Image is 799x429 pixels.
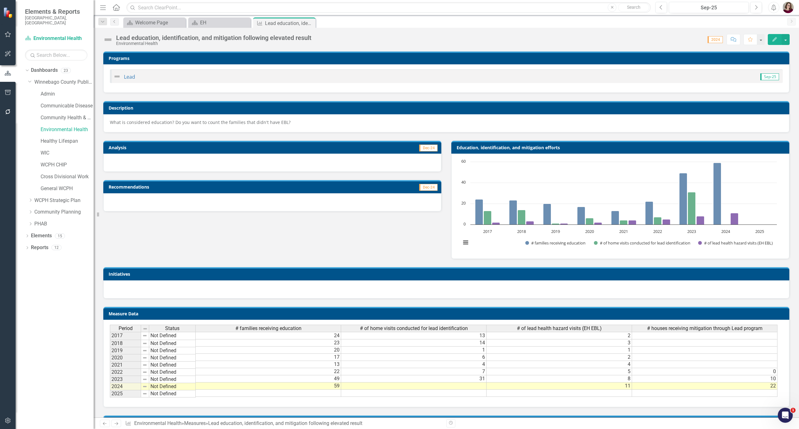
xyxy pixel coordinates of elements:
div: Welcome Page [135,19,184,27]
td: Not Defined [149,390,196,397]
path: 2022, 22. # families receiving education. [645,202,653,225]
path: 2024, 59. # families receiving education. [713,163,721,225]
img: Not Defined [103,35,113,45]
a: Cross Divisional Work [41,173,94,180]
td: 2 [487,332,632,339]
span: 1 [791,408,796,413]
path: 2023, 49. # families receiving education. [679,173,687,225]
text: 0 [463,221,466,227]
td: Not Defined [149,383,196,390]
h3: Description [109,106,786,110]
td: 2018 [110,340,141,347]
div: Environmental Health [116,41,311,46]
path: 2020, 17. # families receiving education. [577,207,585,225]
text: # families receiving education [531,240,586,246]
path: 2020, 6. # of home visits conducted for lead identification. [586,218,594,225]
path: 2022, 5. # of lead health hazard visits (EH EBL). [663,219,670,225]
div: Chart. Highcharts interactive chart. [458,159,783,252]
td: 0 [632,368,777,375]
input: Search Below... [25,50,87,61]
span: # of home visits conducted for lead identification [360,326,468,331]
a: WCPH Strategic Plan [34,197,94,204]
span: Dec-24 [419,184,438,191]
td: 22 [632,382,777,390]
a: Lead [124,73,135,80]
span: Sep-25 [760,73,779,80]
td: 5 [487,368,632,375]
a: WCPH CHIP [41,161,94,169]
h3: Initiatives [109,272,786,276]
div: EH [200,19,249,27]
button: Search [618,3,649,12]
a: Elements [31,232,52,239]
text: 2023 [687,229,696,234]
div: 23 [61,68,71,73]
td: 22 [196,368,341,375]
td: 4 [487,361,632,368]
div: Lead education, identification, and mitigation following elevated result [208,420,362,426]
text: 60 [461,158,466,164]
div: 15 [55,233,65,239]
img: Sarahjean Schluechtermann [782,2,794,13]
td: 4 [341,361,487,368]
img: 8DAGhfEEPCf229AAAAAElFTkSuQmCC [143,326,148,331]
text: 2020 [585,229,594,234]
td: 2019 [110,347,141,354]
div: » » [125,420,442,427]
img: 8DAGhfEEPCf229AAAAAElFTkSuQmCC [142,341,147,346]
td: 6 [341,354,487,361]
span: Period [119,326,133,331]
div: 12 [51,245,61,250]
td: 20 [196,347,341,354]
path: 2021, 4. # of lead health hazard visits (EH EBL). [629,220,636,225]
img: 8DAGhfEEPCf229AAAAAElFTkSuQmCC [142,355,147,360]
td: 2021 [110,362,141,369]
text: 40 [461,179,466,185]
path: 2018, 3. # of lead health hazard visits (EH EBL). [526,221,534,225]
svg: Interactive chart [458,159,780,252]
path: 2023, 31. # of home visits conducted for lead identification. [688,192,696,225]
input: Search ClearPoint... [126,2,651,13]
text: # of home visits conducted for lead identification [600,240,690,246]
td: 31 [341,375,487,382]
h3: Recommendations [109,185,333,189]
img: ClearPoint Strategy [3,7,14,18]
td: 2025 [110,390,141,397]
path: 2021, 4. # of home visits conducted for lead identification. [620,220,628,225]
path: 2020, 2. # of lead health hazard visits (EH EBL). [594,223,602,225]
button: View chart menu, Chart [461,238,470,247]
iframe: Intercom live chat [778,408,793,423]
path: 2018, 14. # of home visits conducted for lead identification. [518,210,526,225]
td: 2017 [110,332,141,340]
td: Not Defined [149,362,196,369]
a: Communicable Disease [41,102,94,110]
a: Admin [41,91,94,98]
img: 8DAGhfEEPCf229AAAAAElFTkSuQmCC [142,377,147,382]
span: # houses receiving mitigation through Lead program [647,326,762,331]
path: 2017, 2. # of lead health hazard visits (EH EBL). [492,223,500,225]
a: Winnebago County Public Health [34,79,94,86]
td: 49 [196,375,341,382]
text: 2022 [653,229,662,234]
td: 11 [487,382,632,390]
span: Elements & Reports [25,8,87,15]
td: 8 [487,375,632,382]
span: # families receiving education [235,326,301,331]
text: 2025 [755,229,764,234]
td: 13 [341,332,487,339]
td: Not Defined [149,369,196,376]
td: 7 [341,368,487,375]
a: Reports [31,244,48,251]
span: Status [165,326,179,331]
p: What is considered education? Do you want to count the families that didn't have EBL? [110,119,783,126]
h3: Analysis [109,145,268,150]
td: 1 [487,347,632,354]
text: 2024 [721,229,730,234]
path: 2021, 13. # families receiving education. [611,211,619,225]
path: 2019, 1. # of home visits conducted for lead identification. [552,224,560,225]
path: 2017, 24. # families receiving education. [475,200,483,225]
a: Community Planning [34,209,94,216]
button: Show # families receiving education [525,240,586,246]
button: Show # of home visits conducted for lead identification [594,240,691,246]
img: Not Defined [113,73,121,80]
